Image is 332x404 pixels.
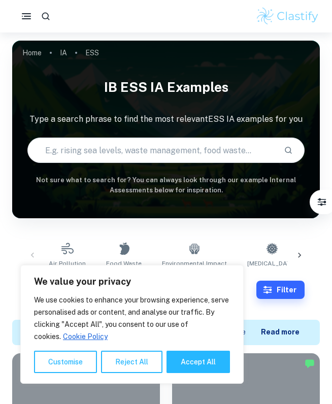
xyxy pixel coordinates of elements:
[280,142,297,159] button: Search
[60,46,67,60] a: IA
[261,328,300,336] b: Read more
[106,259,142,268] span: Food Waste
[28,136,275,164] input: E.g. rising sea levels, waste management, food waste...
[162,259,227,268] span: Environmental Impact
[255,6,320,26] img: Clastify logo
[20,265,244,384] div: We value your privacy
[34,294,230,343] p: We use cookies to enhance your browsing experience, serve personalised ads or content, and analys...
[312,192,332,212] button: Filter
[256,281,305,299] button: Filter
[62,332,108,341] a: Cookie Policy
[101,351,162,373] button: Reject All
[34,351,97,373] button: Customise
[305,358,315,368] img: Marked
[12,113,320,125] p: Type a search phrase to find the most relevant ESS IA examples for you
[85,47,99,58] p: ESS
[167,351,230,373] button: Accept All
[247,259,296,268] span: [MEDICAL_DATA]
[12,175,320,196] h6: Not sure what to search for? You can always look through our example Internal Assessments below f...
[22,46,42,60] a: Home
[49,259,86,268] span: Air Pollution
[34,276,230,288] p: We value your privacy
[12,73,320,101] h1: IB ESS IA examples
